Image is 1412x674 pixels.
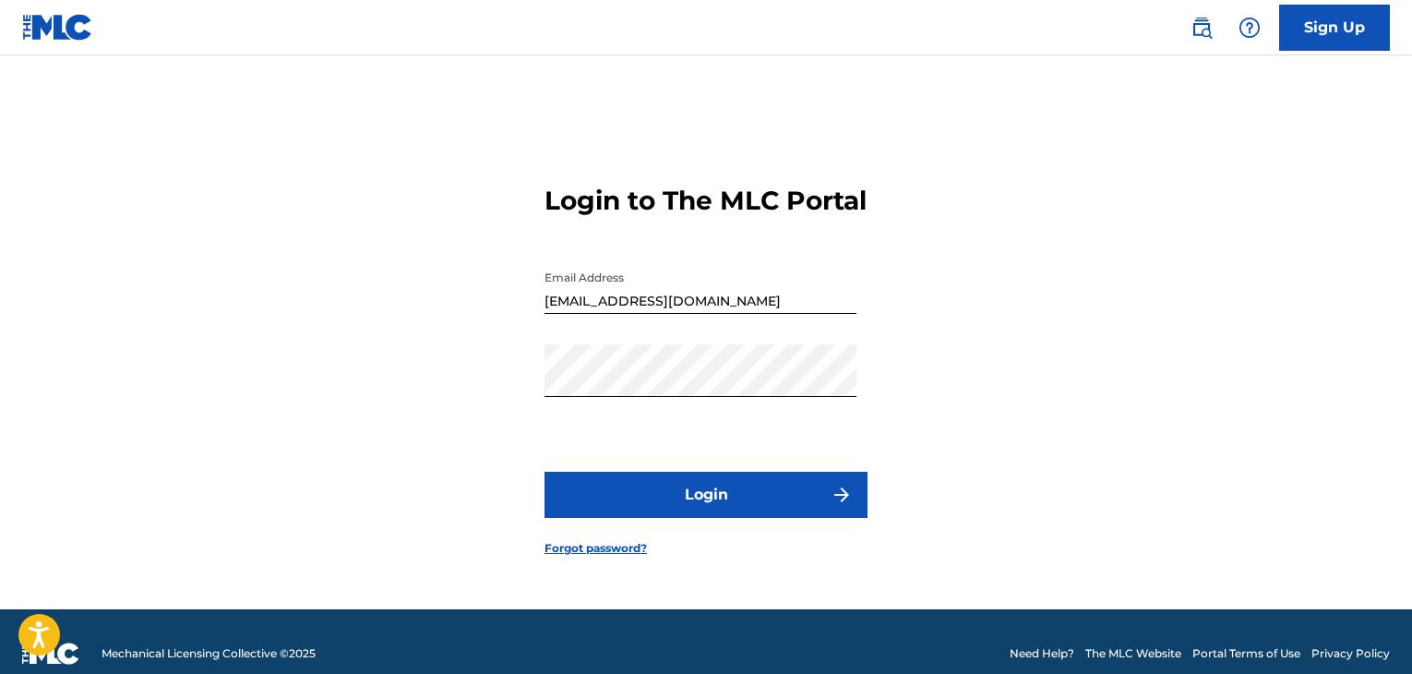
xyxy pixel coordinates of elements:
img: search [1191,17,1213,39]
div: Help [1231,9,1268,46]
img: MLC Logo [22,14,93,41]
a: The MLC Website [1085,645,1181,662]
a: Sign Up [1279,5,1390,51]
img: f7272a7cc735f4ea7f67.svg [831,484,853,506]
button: Login [544,472,868,518]
a: Forgot password? [544,540,647,557]
a: Portal Terms of Use [1192,645,1300,662]
a: Need Help? [1010,645,1074,662]
img: help [1238,17,1261,39]
h3: Login to The MLC Portal [544,185,867,217]
a: Privacy Policy [1311,645,1390,662]
img: logo [22,643,79,665]
span: Mechanical Licensing Collective © 2025 [102,645,316,662]
a: Public Search [1183,9,1220,46]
